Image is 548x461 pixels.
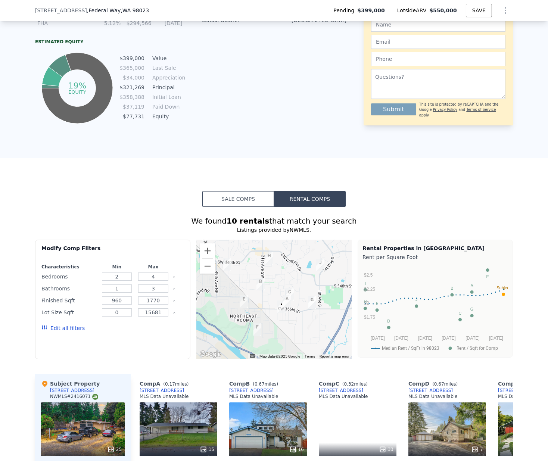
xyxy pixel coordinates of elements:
span: 0.67 [255,381,265,387]
text: [DATE] [394,336,408,341]
div: 5.12% [94,19,121,27]
text: $1.75 [364,315,375,320]
strong: 10 rentals [227,217,269,225]
div: 27 S 342 [316,259,324,271]
td: Principal [151,83,184,91]
text: [DATE] [466,336,480,341]
span: 0.67 [434,381,444,387]
td: $399,000 [119,54,145,62]
a: Open this area in Google Maps (opens a new window) [198,349,223,359]
div: Comp D [408,380,461,387]
a: [STREET_ADDRESS] [319,387,363,393]
text: F [376,301,379,306]
button: Clear [173,311,176,314]
div: [DATE] [156,19,182,27]
div: Modify Comp Filters [41,244,184,258]
td: $37,119 [119,103,145,111]
div: Bedrooms [41,271,97,282]
div: We found that match your search [35,216,513,226]
div: 35631 13th Ave SW [277,300,286,313]
div: NWMLS # 2416071 [50,393,98,400]
span: , Federal Way [87,7,149,14]
span: [STREET_ADDRESS] [35,7,87,14]
span: , WA 98023 [121,7,149,13]
input: Email [371,35,505,49]
input: Name [371,18,505,32]
span: ( miles) [250,381,281,387]
div: 1919 63rd Ave NE [253,323,261,336]
div: Listings provided by NWMLS . [35,226,513,234]
div: [STREET_ADDRESS] [50,387,94,393]
td: Value [151,54,184,62]
span: Map data ©2025 Google [259,354,300,358]
button: Clear [173,287,176,290]
button: Rental Comps [274,191,346,207]
div: Comp C [319,380,371,387]
div: [STREET_ADDRESS] [408,387,453,393]
text: $2 [364,300,369,306]
text: [DATE] [418,336,432,341]
span: $399,000 [357,7,385,14]
text: $2.5 [364,272,373,278]
text: Rent / Sqft for Comp [457,346,498,351]
text: D [387,319,390,323]
div: 34010 19th Pl SW [265,252,273,265]
div: Rent per Square Foot [362,252,508,262]
div: This site is protected by reCAPTCHA and the Google and apply. [419,102,505,118]
text: Median Rent / SqFt in 98023 [382,346,439,351]
span: ( miles) [339,381,371,387]
button: Zoom out [200,259,215,274]
a: [STREET_ADDRESS] [498,387,542,393]
div: MLS Data Unavailable [229,393,278,399]
text: G [470,307,474,311]
div: Lot Size Sqft [41,307,97,318]
div: 216 SW 355th Place Unit B [308,296,316,309]
div: Min [100,264,134,270]
span: Pending [333,7,357,14]
div: Bathrooms [41,283,97,294]
div: Finished Sqft [41,295,97,306]
div: MLS Data Unavailable [408,393,458,399]
text: B [451,286,453,290]
div: 16 [289,446,304,453]
text: [DATE] [489,336,503,341]
div: Comp A [140,380,192,387]
div: 35437 11th Ave SW [283,295,291,308]
a: Report a map error [320,354,349,358]
span: ( miles) [160,381,192,387]
text: [DATE] [442,336,456,341]
text: Subject [496,286,510,290]
input: Phone [371,52,505,66]
button: Zoom in [200,243,215,258]
td: Equity [151,112,184,121]
tspan: equity [68,89,86,94]
div: 3502 SW 343rd St [223,258,231,271]
tspan: 19% [68,81,86,90]
td: $34,000 [119,74,145,82]
a: Terms of Service [466,108,496,112]
div: 15 [200,446,214,453]
div: MLS Data Unavailable [140,393,189,399]
td: Paid Down [151,103,184,111]
td: Appreciation [151,74,184,82]
div: 25 [107,446,122,453]
img: Google [198,349,223,359]
td: $358,388 [119,93,145,101]
div: 7 [471,446,483,453]
td: Initial Loan [151,93,184,101]
span: $550,000 [429,7,457,13]
text: I [365,281,366,286]
svg: A chart. [362,262,508,356]
button: Sale Comps [202,191,274,207]
a: [STREET_ADDRESS] [229,387,274,393]
button: SAVE [466,4,492,17]
text: [DATE] [371,336,385,341]
td: Last Sale [151,64,184,72]
div: $294,566 [125,19,151,27]
button: Edit all filters [41,324,85,332]
text: $2.25 [364,287,375,292]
